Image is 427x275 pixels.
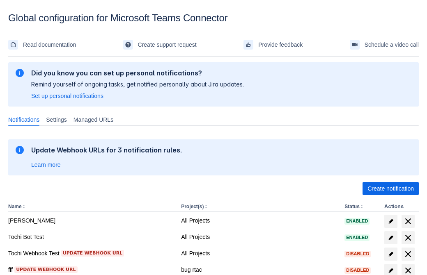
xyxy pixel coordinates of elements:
span: Update webhook URL [16,266,76,273]
span: Settings [46,116,67,124]
a: Learn more [31,161,61,169]
span: Schedule a video call [365,38,419,51]
span: delete [403,216,413,226]
span: Update webhook URL [63,250,122,257]
button: Status [344,204,360,209]
div: bug rtac [181,266,338,274]
span: edit [388,251,394,257]
div: All Projects [181,233,338,241]
span: delete [403,233,413,243]
span: edit [388,218,394,225]
p: Remind yourself of ongoing tasks, get notified personally about Jira updates. [31,80,244,89]
span: Create notification [367,182,414,195]
h2: Did you know you can set up personal notifications? [31,69,244,77]
a: Read documentation [8,38,76,51]
span: Notifications [8,116,39,124]
span: feedback [245,41,252,48]
div: [PERSON_NAME] [8,216,174,225]
div: Tochi Webhook Test [8,249,174,257]
span: Managed URLs [73,116,113,124]
span: Disabled [344,252,371,256]
div: Global configuration for Microsoft Teams Connector [8,12,419,24]
span: edit [388,267,394,274]
a: Create support request [123,38,197,51]
a: Set up personal notifications [31,92,103,100]
span: Enabled [344,219,370,223]
span: support [125,41,131,48]
span: videoCall [351,41,358,48]
button: Name [8,204,22,209]
a: Provide feedback [243,38,303,51]
span: Enabled [344,235,370,240]
div: All Projects [181,216,338,225]
button: Create notification [363,182,419,195]
span: Create support request [138,38,197,51]
div: All Projects [181,249,338,257]
span: edit [388,234,394,241]
button: Project(s) [181,204,204,209]
span: Disabled [344,268,371,273]
span: Read documentation [23,38,76,51]
a: Schedule a video call [350,38,419,51]
span: information [15,68,25,78]
span: Provide feedback [258,38,303,51]
h2: Update Webhook URLs for 3 notification rules. [31,146,182,154]
div: Tochi Bot Test [8,233,174,241]
span: documentation [10,41,16,48]
span: delete [403,249,413,259]
span: information [15,145,25,155]
div: fff [8,266,174,274]
th: Actions [381,202,419,212]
